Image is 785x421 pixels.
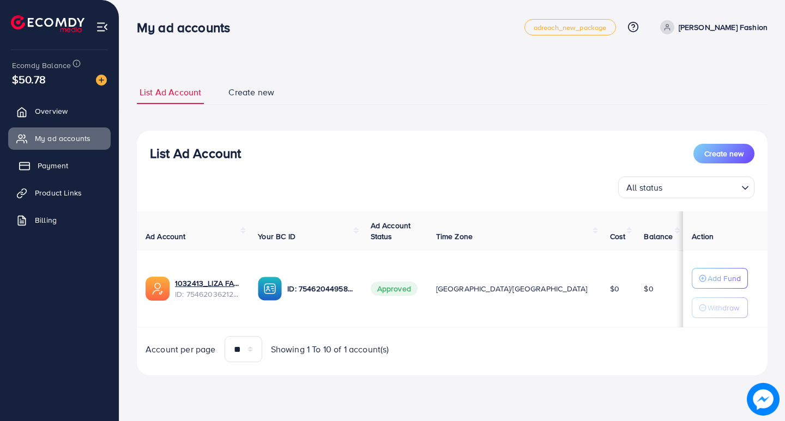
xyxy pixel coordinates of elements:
[436,231,473,242] span: Time Zone
[8,182,111,204] a: Product Links
[12,60,71,71] span: Ecomdy Balance
[35,215,57,225] span: Billing
[436,283,588,294] span: [GEOGRAPHIC_DATA]/[GEOGRAPHIC_DATA]
[146,343,216,356] span: Account per page
[644,231,673,242] span: Balance
[748,385,777,413] img: image
[371,282,418,296] span: Approved
[258,231,295,242] span: Your BC ID
[96,21,108,33] img: menu
[656,20,768,34] a: [PERSON_NAME] Fashion
[624,180,665,196] span: All status
[708,301,739,314] p: Withdraw
[644,283,653,294] span: $0
[8,127,111,149] a: My ad accounts
[175,289,240,300] span: ID: 7546203621264916487
[137,20,239,35] h3: My ad accounts
[524,19,616,35] a: adreach_new_package
[692,297,748,318] button: Withdraw
[35,133,90,144] span: My ad accounts
[175,278,240,289] a: 1032413_LIZA FASHION AD ACCOUNT_1756987745322
[610,283,619,294] span: $0
[8,209,111,231] a: Billing
[679,21,768,34] p: [PERSON_NAME] Fashion
[96,75,107,86] img: image
[610,231,626,242] span: Cost
[11,15,84,32] img: logo
[258,277,282,301] img: ic-ba-acc.ded83a64.svg
[8,100,111,122] a: Overview
[38,160,68,171] span: Payment
[693,144,754,163] button: Create new
[692,231,714,242] span: Action
[35,106,68,117] span: Overview
[618,176,754,198] div: Search for option
[12,71,46,87] span: $50.78
[150,145,241,161] h3: List Ad Account
[175,278,240,300] div: <span class='underline'>1032413_LIZA FASHION AD ACCOUNT_1756987745322</span></br>7546203621264916487
[146,277,170,301] img: ic-ads-acc.e4c84228.svg
[534,24,607,31] span: adreach_new_package
[140,86,201,99] span: List Ad Account
[35,187,82,198] span: Product Links
[146,231,186,242] span: Ad Account
[287,282,353,295] p: ID: 7546204495844818960
[666,178,737,196] input: Search for option
[704,148,744,159] span: Create new
[708,272,741,285] p: Add Fund
[271,343,389,356] span: Showing 1 To 10 of 1 account(s)
[692,268,748,289] button: Add Fund
[8,155,111,176] a: Payment
[228,86,274,99] span: Create new
[371,220,411,242] span: Ad Account Status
